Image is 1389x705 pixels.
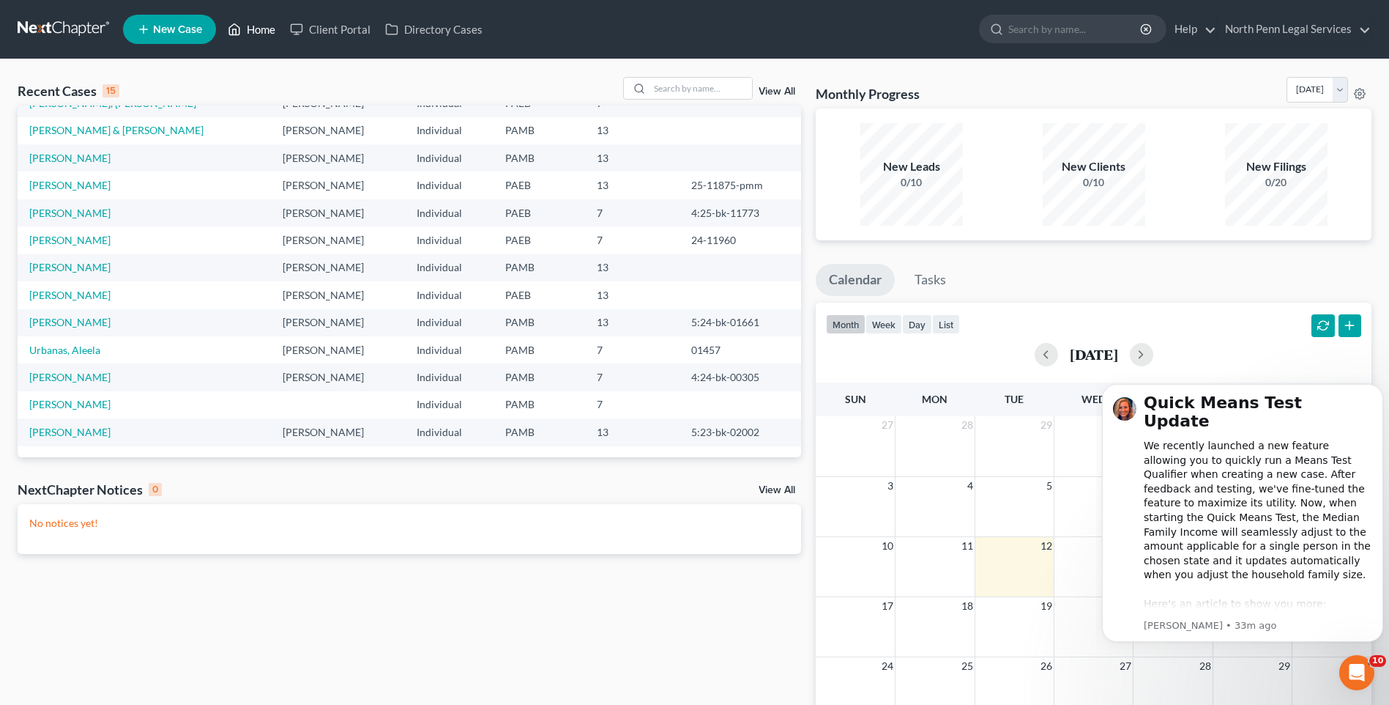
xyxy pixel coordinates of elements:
[880,416,895,434] span: 27
[494,309,586,336] td: PAMB
[494,171,586,199] td: PAEB
[494,117,586,144] td: PAMB
[494,391,586,418] td: PAMB
[405,363,493,391] td: Individual
[29,371,111,383] a: [PERSON_NAME]
[405,391,493,418] td: Individual
[902,314,932,334] button: day
[585,226,679,254] td: 7
[860,158,963,175] div: New Leads
[1277,657,1292,675] span: 29
[679,418,802,446] td: 5:23-bk-02002
[1198,657,1213,675] span: 28
[1039,537,1054,555] span: 12
[29,398,111,410] a: [PERSON_NAME]
[405,117,493,144] td: Individual
[271,171,405,199] td: [PERSON_NAME]
[960,657,975,675] span: 25
[679,309,802,336] td: 5:24-bk-01661
[283,16,378,43] a: Client Portal
[271,199,405,226] td: [PERSON_NAME]
[826,314,865,334] button: month
[1369,655,1386,667] span: 10
[922,393,947,405] span: Mon
[29,516,789,531] p: No notices yet!
[271,363,405,391] td: [PERSON_NAME]
[271,254,405,281] td: [PERSON_NAME]
[405,144,493,171] td: Individual
[865,314,902,334] button: week
[405,418,493,446] td: Individual
[29,344,100,356] a: Urbanas, Aleela
[29,124,204,136] a: [PERSON_NAME] & [PERSON_NAME]
[585,281,679,309] td: 13
[1039,416,1054,434] span: 29
[1070,347,1118,362] h2: [DATE]
[405,226,493,254] td: Individual
[1039,597,1054,615] span: 19
[29,179,111,191] a: [PERSON_NAME]
[271,144,405,171] td: [PERSON_NAME]
[816,85,920,103] h3: Monthly Progress
[679,199,802,226] td: 4:25-bk-11773
[880,597,895,615] span: 17
[679,171,802,199] td: 25-11875-pmm
[29,316,111,328] a: [PERSON_NAME]
[1225,175,1327,190] div: 0/20
[405,281,493,309] td: Individual
[886,477,895,495] span: 3
[1005,393,1024,405] span: Tue
[649,78,752,99] input: Search by name...
[585,144,679,171] td: 13
[585,309,679,336] td: 13
[585,418,679,446] td: 13
[405,254,493,281] td: Individual
[845,393,866,405] span: Sun
[271,117,405,144] td: [PERSON_NAME]
[585,117,679,144] td: 13
[29,152,111,164] a: [PERSON_NAME]
[759,485,795,495] a: View All
[378,16,490,43] a: Directory Cases
[585,391,679,418] td: 7
[271,281,405,309] td: [PERSON_NAME]
[880,537,895,555] span: 10
[494,254,586,281] td: PAMB
[494,281,586,309] td: PAEB
[1039,657,1054,675] span: 26
[271,226,405,254] td: [PERSON_NAME]
[494,144,586,171] td: PAMB
[960,537,975,555] span: 11
[932,314,960,334] button: list
[494,363,586,391] td: PAMB
[966,477,975,495] span: 4
[585,171,679,199] td: 13
[405,171,493,199] td: Individual
[1043,175,1145,190] div: 0/10
[860,175,963,190] div: 0/10
[405,309,493,336] td: Individual
[29,426,111,438] a: [PERSON_NAME]
[1096,362,1389,665] iframe: Intercom notifications message
[1118,657,1133,675] span: 27
[1218,16,1371,43] a: North Penn Legal Services
[220,16,283,43] a: Home
[585,363,679,391] td: 7
[679,226,802,254] td: 24-11960
[816,264,895,296] a: Calendar
[759,86,795,97] a: View All
[153,24,202,35] span: New Case
[1339,655,1374,690] iframe: Intercom live chat
[585,254,679,281] td: 13
[405,336,493,363] td: Individual
[271,418,405,446] td: [PERSON_NAME]
[29,289,111,301] a: [PERSON_NAME]
[1045,477,1054,495] span: 5
[29,97,196,109] a: [PERSON_NAME], [PERSON_NAME]
[585,336,679,363] td: 7
[585,199,679,226] td: 7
